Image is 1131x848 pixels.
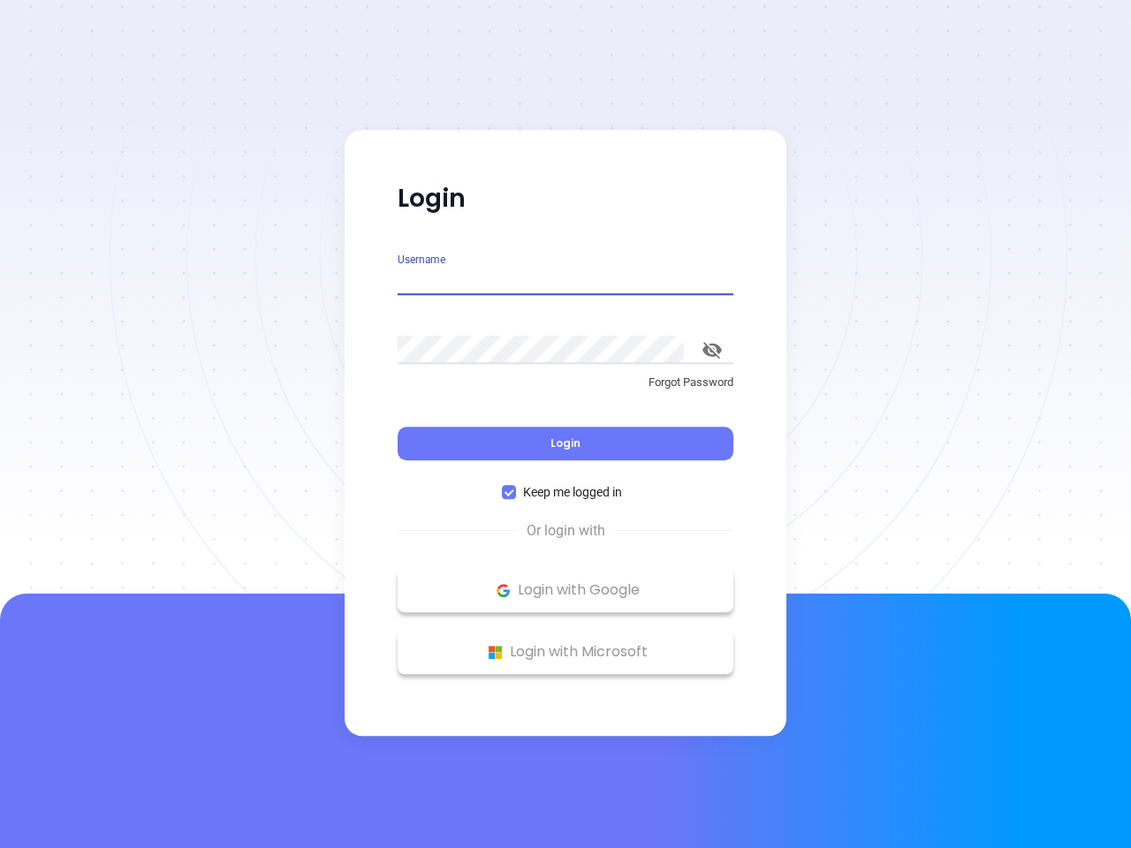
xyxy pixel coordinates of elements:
[691,329,733,371] button: toggle password visibility
[550,435,581,450] span: Login
[516,482,629,502] span: Keep me logged in
[406,577,725,603] p: Login with Google
[398,374,733,391] p: Forgot Password
[398,374,733,405] a: Forgot Password
[398,254,445,265] label: Username
[492,579,514,602] img: Google Logo
[484,641,506,663] img: Microsoft Logo
[398,183,733,215] p: Login
[398,568,733,612] button: Google Logo Login with Google
[406,639,725,665] p: Login with Microsoft
[518,520,614,541] span: Or login with
[398,630,733,674] button: Microsoft Logo Login with Microsoft
[398,427,733,460] button: Login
